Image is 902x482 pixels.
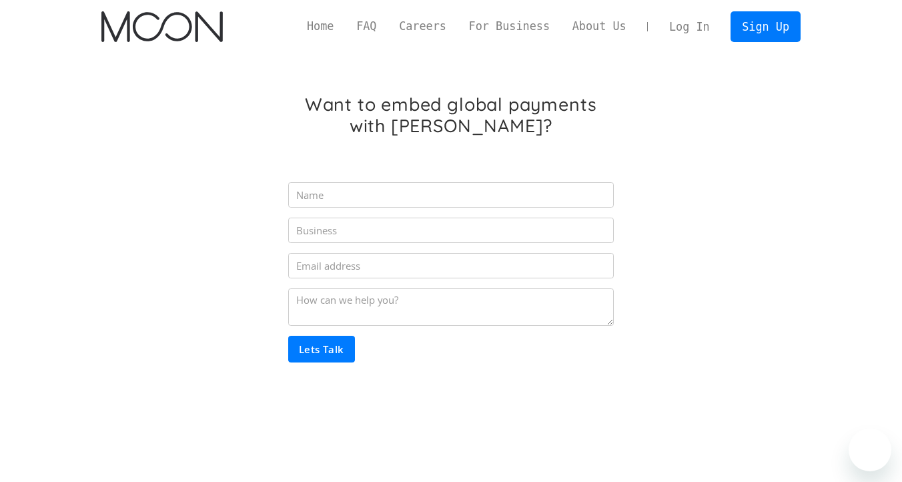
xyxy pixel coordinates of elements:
[731,11,800,41] a: Sign Up
[288,93,614,136] h1: Want to embed global payments with [PERSON_NAME]?
[345,18,388,35] a: FAQ
[288,253,614,278] input: Email address
[101,11,222,42] img: Moon Logo
[101,11,222,42] a: home
[849,429,891,471] iframe: Button to launch messaging window
[296,18,345,35] a: Home
[288,336,355,363] input: Lets Talk
[288,173,614,363] form: Partner Inquiry Form
[388,18,457,35] a: Careers
[658,12,721,41] a: Log In
[561,18,638,35] a: About Us
[458,18,561,35] a: For Business
[288,182,614,208] input: Name
[288,218,614,243] input: Business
